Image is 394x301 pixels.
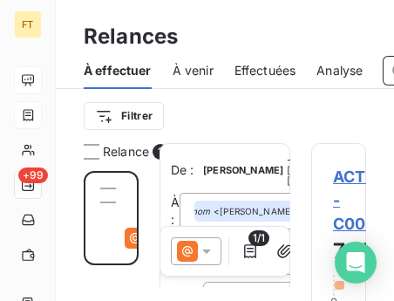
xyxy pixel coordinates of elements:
span: [PERSON_NAME] [203,165,283,175]
span: ACTEKO - C002528 [333,165,344,236]
span: 1 [153,144,168,160]
div: Open Intercom Messenger [335,242,377,284]
h3: Relances [84,21,178,52]
span: À venir [173,62,214,79]
label: À : [171,194,180,229]
span: 1/1 [248,230,269,246]
span: Effectuées [234,62,296,79]
button: Filtrer [84,102,164,130]
div: grid [84,171,139,301]
div: FT [14,10,42,38]
h3: 798,72 € [333,236,344,270]
span: À effectuer [84,62,152,79]
span: Analyse [316,62,363,79]
span: De : [171,161,200,179]
span: Relance [103,143,149,161]
span: +99 [18,168,48,183]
